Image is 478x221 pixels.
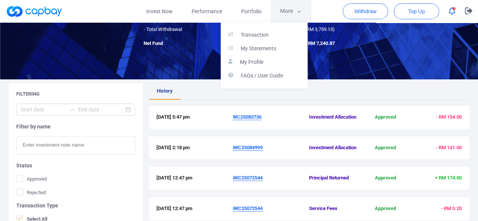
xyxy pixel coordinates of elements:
a: FAQs / User Guide [221,69,308,83]
p: Transaction [241,32,269,39]
p: FAQs / User Guide [241,73,283,79]
p: My Statements [241,45,276,52]
a: My Statements [221,42,308,56]
p: My Profile [240,59,263,66]
a: My Profile [221,56,308,69]
a: Transaction [221,28,308,42]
